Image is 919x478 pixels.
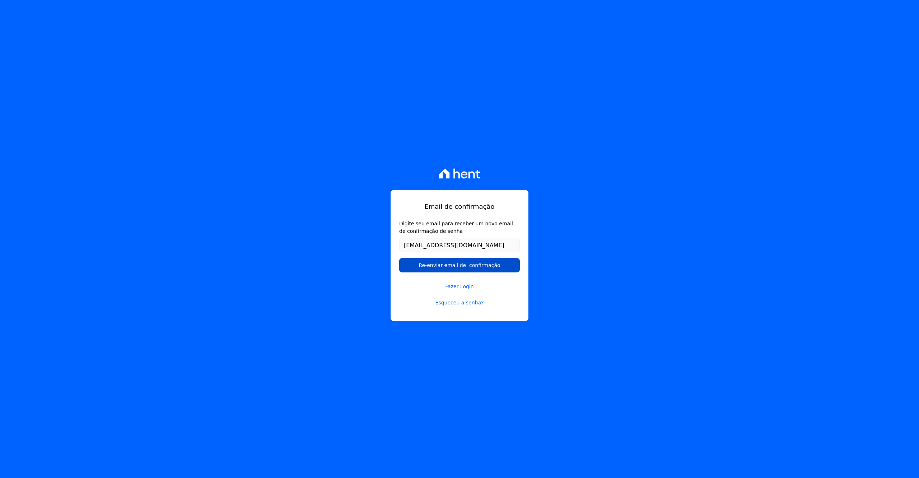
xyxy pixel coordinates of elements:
input: Re-enviar email de confirmação [399,258,520,272]
a: Fazer Login [399,274,520,290]
a: Esqueceu a senha? [399,299,520,307]
input: Email [399,238,520,252]
label: Digite seu email para receber um novo email de confirmação de senha [399,220,520,235]
h1: Email de confirmação [399,202,520,211]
